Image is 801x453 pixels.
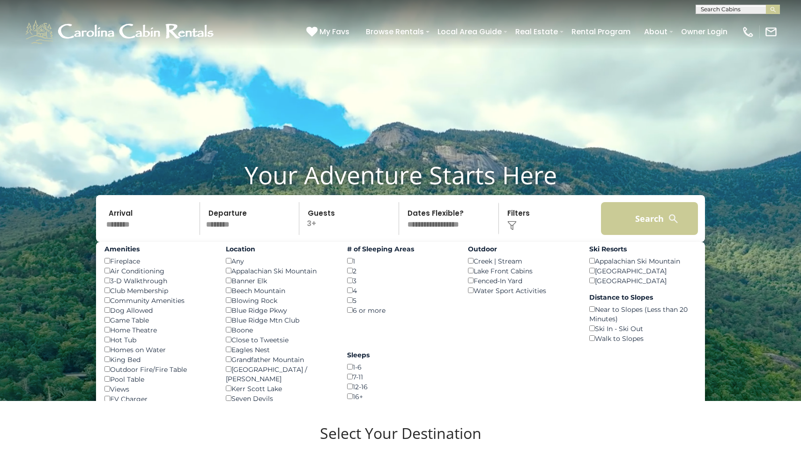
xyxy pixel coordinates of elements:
h1: Your Adventure Starts Here [7,160,794,189]
label: Outdoor [468,244,575,254]
div: Water Sport Activities [468,286,575,295]
a: About [639,23,672,40]
div: Eagles Nest [226,345,333,355]
div: [GEOGRAPHIC_DATA] [589,266,697,276]
img: mail-regular-white.png [764,25,778,38]
a: Owner Login [676,23,732,40]
p: 3+ [302,202,399,235]
div: Walk to Slopes [589,333,697,343]
div: Homes on Water [104,345,212,355]
label: Location [226,244,333,254]
div: Outdoor Fire/Fire Table [104,364,212,374]
div: 16+ [347,392,454,401]
div: Appalachian Ski Mountain [589,256,697,266]
div: Creek | Stream [468,256,575,266]
div: [GEOGRAPHIC_DATA] / [PERSON_NAME] [226,364,333,384]
span: My Favs [319,26,349,38]
div: 3-D Walkthrough [104,276,212,286]
div: Lake Front Cabins [468,266,575,276]
div: Boone [226,325,333,335]
button: Search [601,202,698,235]
div: Views [104,384,212,394]
div: 1 [347,256,454,266]
label: Ski Resorts [589,244,697,254]
label: Sleeps [347,350,454,360]
div: Club Membership [104,286,212,295]
img: White-1-1-2.png [23,18,218,46]
div: Dog Allowed [104,305,212,315]
div: Ski In - Ski Out [589,324,697,333]
a: Browse Rentals [361,23,429,40]
div: 7-11 [347,372,454,382]
a: My Favs [306,26,352,38]
img: phone-regular-white.png [742,25,755,38]
label: Amenities [104,244,212,254]
div: Home Theatre [104,325,212,335]
div: Seven Devils [226,393,333,403]
div: 4 [347,286,454,295]
label: # of Sleeping Areas [347,244,454,254]
div: Blowing Rock [226,295,333,305]
div: King Bed [104,355,212,364]
div: 1-6 [347,362,454,372]
div: 3 [347,276,454,286]
div: 5 [347,295,454,305]
div: Game Table [104,315,212,325]
div: 2 [347,266,454,276]
div: Community Amenities [104,295,212,305]
a: Rental Program [567,23,635,40]
img: filter--v1.png [507,221,517,230]
label: Distance to Slopes [589,293,697,302]
div: Air Conditioning [104,266,212,276]
div: EV Charger [104,394,212,404]
div: Kerr Scott Lake [226,384,333,393]
div: Close to Tweetsie [226,335,333,345]
div: Any [226,256,333,266]
div: 6 or more [347,305,454,315]
div: Pool Table [104,374,212,384]
div: Appalachian Ski Mountain [226,266,333,276]
a: Real Estate [511,23,563,40]
a: Local Area Guide [433,23,506,40]
div: Grandfather Mountain [226,355,333,364]
div: Fenced-In Yard [468,276,575,286]
div: [GEOGRAPHIC_DATA] [589,276,697,286]
div: Blue Ridge Mtn Club [226,315,333,325]
div: Near to Slopes (Less than 20 Minutes) [589,304,697,324]
div: 12-16 [347,382,454,392]
div: Banner Elk [226,276,333,286]
div: Hot Tub [104,335,212,345]
div: Beech Mountain [226,286,333,295]
img: search-regular-white.png [667,213,679,225]
div: Blue Ridge Pkwy [226,305,333,315]
div: Fireplace [104,256,212,266]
